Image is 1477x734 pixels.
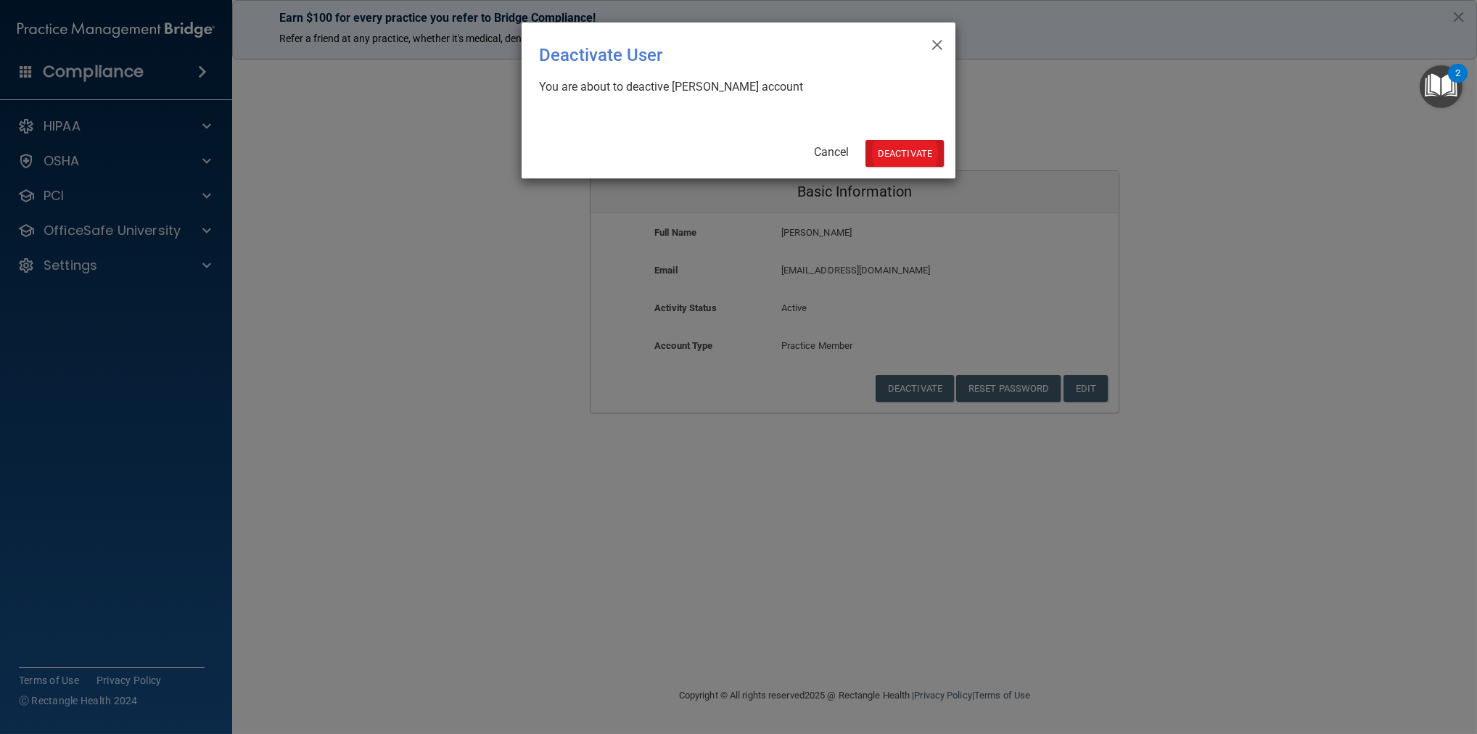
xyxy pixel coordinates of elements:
[931,28,944,57] span: ×
[1455,73,1460,92] div: 2
[814,145,849,159] a: Cancel
[539,34,879,76] div: Deactivate User
[539,79,926,95] div: You are about to deactive [PERSON_NAME] account
[865,140,944,167] button: Deactivate
[1420,65,1462,108] button: Open Resource Center, 2 new notifications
